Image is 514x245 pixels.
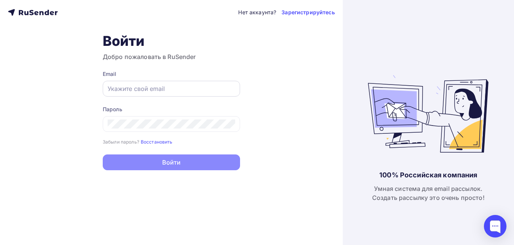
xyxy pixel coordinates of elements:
[108,84,235,93] input: Укажите свой email
[103,70,240,78] div: Email
[103,154,240,170] button: Войти
[103,33,240,49] h1: Войти
[281,9,335,16] a: Зарегистрируйтесь
[103,106,240,113] div: Пароль
[238,9,276,16] div: Нет аккаунта?
[372,184,485,202] div: Умная система для email рассылок. Создать рассылку это очень просто!
[103,139,139,145] small: Забыли пароль?
[141,138,173,145] a: Восстановить
[379,171,477,180] div: 100% Российская компания
[103,52,240,61] h3: Добро пожаловать в RuSender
